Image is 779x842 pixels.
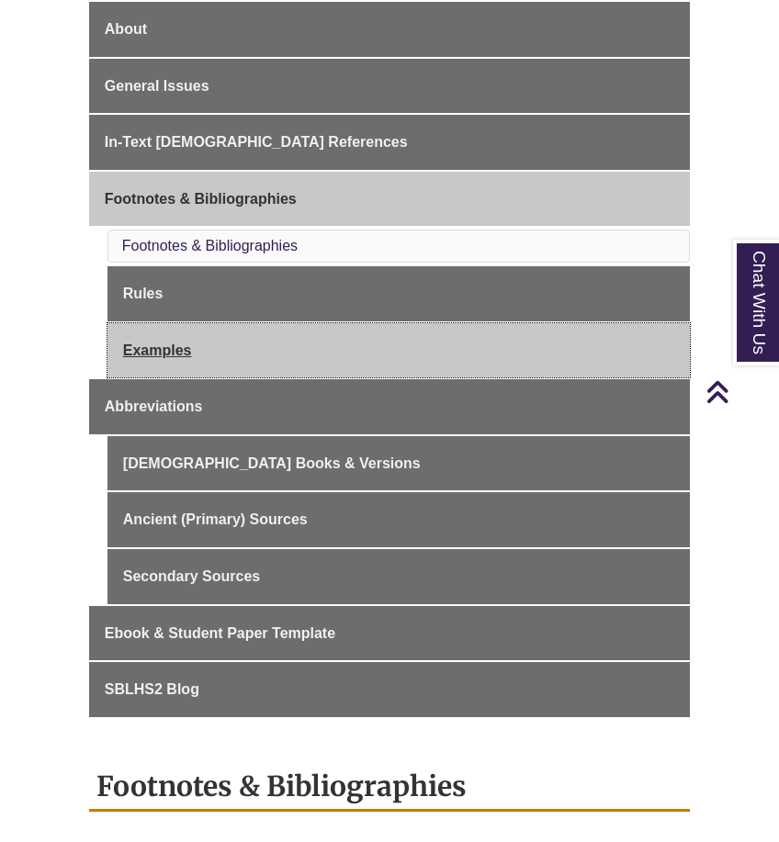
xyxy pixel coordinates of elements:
[89,2,690,57] a: About
[107,266,690,321] a: Rules
[706,379,774,404] a: Back to Top
[105,625,335,641] span: Ebook & Student Paper Template
[107,549,690,604] a: Secondary Sources
[105,134,408,150] span: In-Text [DEMOGRAPHIC_DATA] References
[107,436,690,491] a: [DEMOGRAPHIC_DATA] Books & Versions
[105,681,199,697] span: SBLHS2 Blog
[105,21,147,37] span: About
[89,379,690,434] a: Abbreviations
[89,59,690,114] a: General Issues
[89,172,690,227] a: Footnotes & Bibliographies
[89,763,690,812] h2: Footnotes & Bibliographies
[89,115,690,170] a: In-Text [DEMOGRAPHIC_DATA] References
[89,662,690,717] a: SBLHS2 Blog
[89,2,690,717] div: Guide Page Menu
[89,606,690,661] a: Ebook & Student Paper Template
[105,191,297,207] span: Footnotes & Bibliographies
[122,238,298,253] a: Footnotes & Bibliographies
[105,399,203,414] span: Abbreviations
[107,323,690,378] a: Examples
[105,78,209,94] span: General Issues
[107,492,690,547] a: Ancient (Primary) Sources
